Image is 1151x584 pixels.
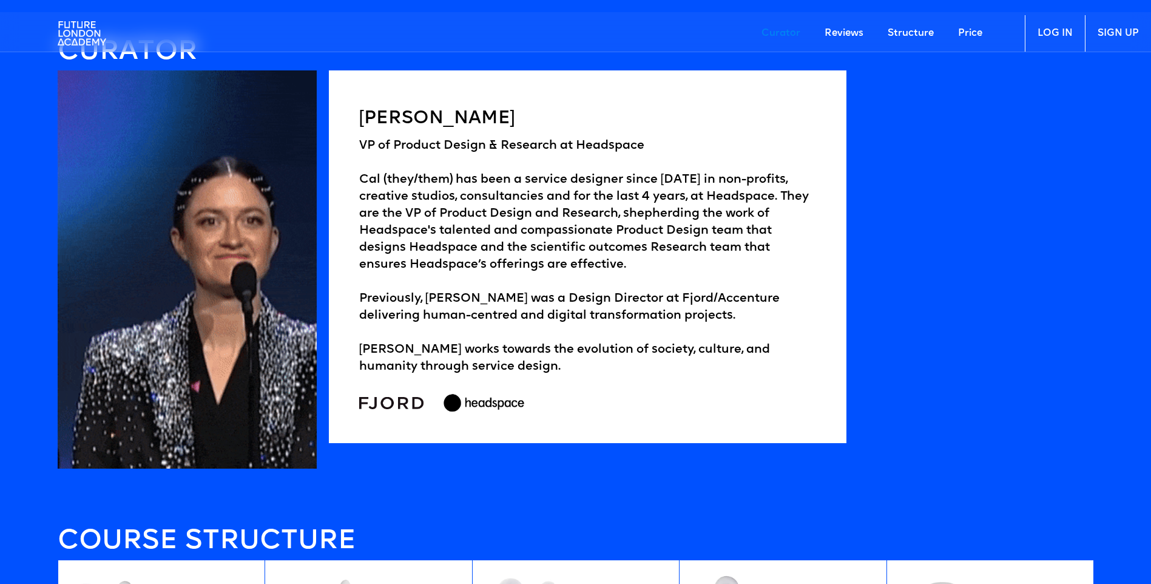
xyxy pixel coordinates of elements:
a: LOG IN [1025,15,1085,52]
a: SIGN UP [1085,15,1151,52]
a: Reviews [812,15,876,52]
h4: CURATOR [58,40,1093,65]
h5: [PERSON_NAME] [359,107,816,131]
a: Structure [876,15,946,52]
a: Curator [749,15,812,52]
div: VP of Product Design & Research at Headspace Cal (they/them) has been a service designer since [D... [359,137,816,375]
h4: Course STRUCTURE [58,529,1093,554]
a: Price [946,15,994,52]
